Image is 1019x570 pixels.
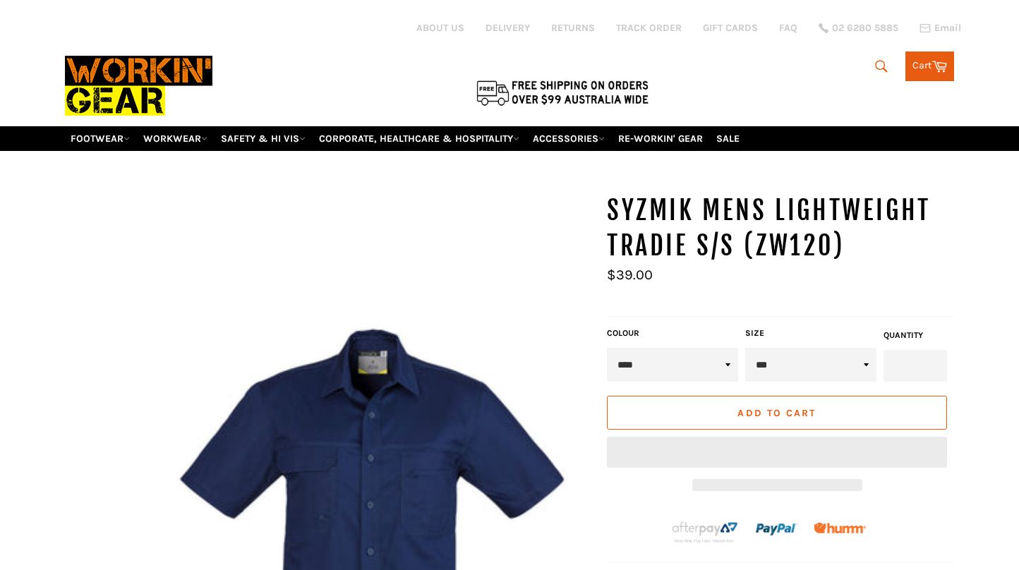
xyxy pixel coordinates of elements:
span: Add to Cart [737,407,816,419]
a: ABOUT US [416,21,464,35]
a: CORPORATE, HEALTHCARE & HOSPITALITY [313,126,525,151]
label: COLOUR [607,327,738,339]
label: Quantity [884,329,947,341]
span: Email [934,23,961,33]
a: GIFT CARDS [703,21,758,35]
a: RE-WORKIN' GEAR [613,126,709,151]
span: $39.00 [607,267,653,283]
a: WORKWEAR [138,126,213,151]
a: Email [919,23,961,34]
a: 02 6280 5885 [819,23,898,33]
img: Flat $9.95 shipping Australia wide [474,78,651,107]
a: DELIVERY [486,21,530,35]
a: SAFETY & HI VIS [215,126,311,151]
a: RETURNS [551,21,595,35]
button: Add to Cart [607,396,947,430]
img: Workin Gear leaders in Workwear, Safety Boots, PPE, Uniforms. Australia's No.1 in Workwear [65,46,212,126]
a: FAQ [779,21,797,35]
a: SALE [711,126,745,151]
img: Afterpay-Logo-on-dark-bg_large.png [670,520,740,544]
a: ACCESSORIES [527,126,610,151]
span: 02 6280 5885 [832,23,898,33]
a: TRACK ORDER [616,21,682,35]
a: FOOTWEAR [65,126,135,151]
img: Humm_core_logo_RGB-01_300x60px_small_195d8312-4386-4de7-b182-0ef9b6303a37.png [814,523,866,533]
label: Size [745,327,876,339]
img: paypal.png [756,509,797,550]
h1: SYZMIK Mens Lightweight Tradie S/S (ZW120) [607,193,954,263]
a: Cart [905,51,954,81]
